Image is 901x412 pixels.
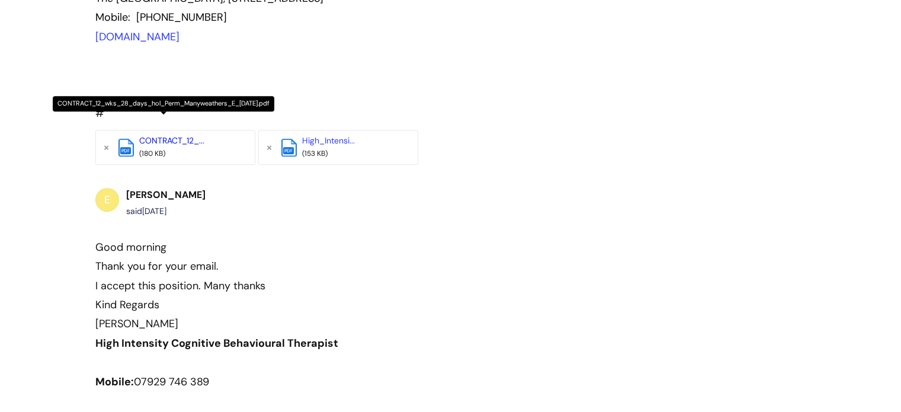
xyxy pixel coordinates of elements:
[95,188,119,212] div: E
[95,257,521,276] div: Thank you for your email.
[126,204,206,219] div: said
[302,148,397,161] div: (153 KB)
[139,148,234,161] div: (180 KB)
[139,135,204,146] a: CONTRACT_12_...
[120,147,132,154] span: pdf
[95,10,227,24] span: Mobile: [PHONE_NUMBER]
[126,189,206,201] b: [PERSON_NAME]
[95,295,521,314] div: Kind Regards
[95,372,521,391] div: 07929 746 389
[95,375,134,389] b: Mobile:
[95,30,179,44] a: [DOMAIN_NAME]
[95,336,338,350] b: High Intensity Cognitive Behavioural Therapist
[302,135,355,146] a: High_Intensi...
[283,147,294,154] span: pdf
[142,206,166,216] span: Thu, 25 May, 2023 at 11:11 AM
